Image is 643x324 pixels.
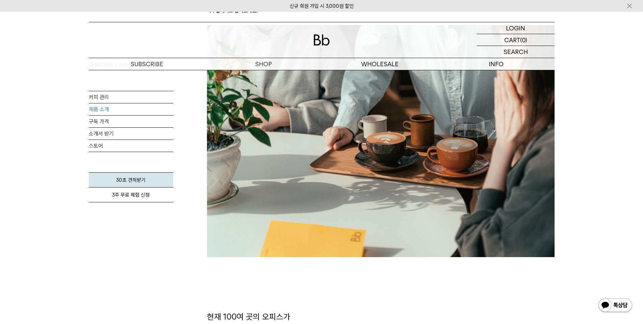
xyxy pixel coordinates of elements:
[207,25,555,257] img: 빈브라더스 오피스 메인 이미지
[477,34,555,46] a: CART (0)
[89,58,205,70] a: SUBSCRIBE
[506,22,525,34] p: LOGIN
[504,46,528,58] p: SEARCH
[89,128,173,140] a: 소개서 받기
[89,140,173,152] a: 스토어
[598,298,633,314] img: 카카오톡 채널 1:1 채팅 버튼
[290,3,354,9] a: 신규 회원 가입 시 3,000원 할인
[314,34,330,46] img: 로고
[89,103,173,115] a: 제품 소개
[89,172,173,188] a: 30초 견적받기
[520,34,527,46] p: (0)
[477,22,555,34] a: LOGIN
[438,58,555,70] p: INFO
[504,34,520,46] p: CART
[89,188,173,202] a: 3주 무료 체험 신청
[89,91,173,103] a: 커피 관리
[205,58,322,70] a: SHOP
[89,116,173,127] a: 구독 가격
[322,58,438,70] p: WHOLESALE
